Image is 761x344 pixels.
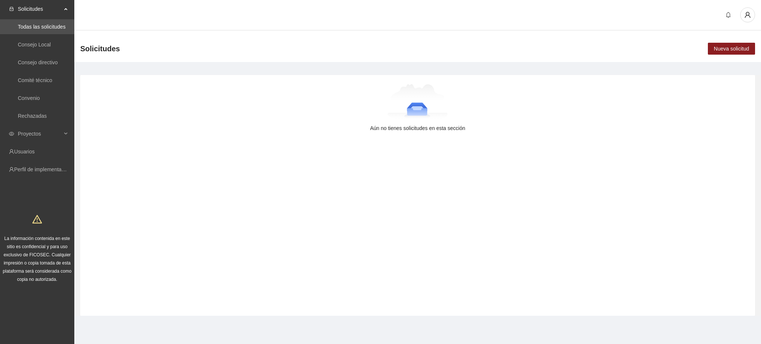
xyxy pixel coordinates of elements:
[92,124,743,132] div: Aún no tienes solicitudes en esta sección
[18,59,58,65] a: Consejo directivo
[18,113,47,119] a: Rechazadas
[9,131,14,136] span: eye
[80,43,120,55] span: Solicitudes
[740,7,755,22] button: user
[741,12,755,18] span: user
[18,77,52,83] a: Comité técnico
[3,236,72,282] span: La información contenida en este sitio es confidencial y para uso exclusivo de FICOSEC. Cualquier...
[18,42,51,48] a: Consejo Local
[708,43,755,55] button: Nueva solicitud
[9,6,14,12] span: inbox
[723,12,734,18] span: bell
[32,214,42,224] span: warning
[388,84,448,121] img: Aún no tienes solicitudes en esta sección
[714,45,749,53] span: Nueva solicitud
[722,9,734,21] button: bell
[18,126,62,141] span: Proyectos
[14,149,35,155] a: Usuarios
[18,95,40,101] a: Convenio
[14,166,72,172] a: Perfil de implementadora
[18,24,65,30] a: Todas las solicitudes
[18,1,62,16] span: Solicitudes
